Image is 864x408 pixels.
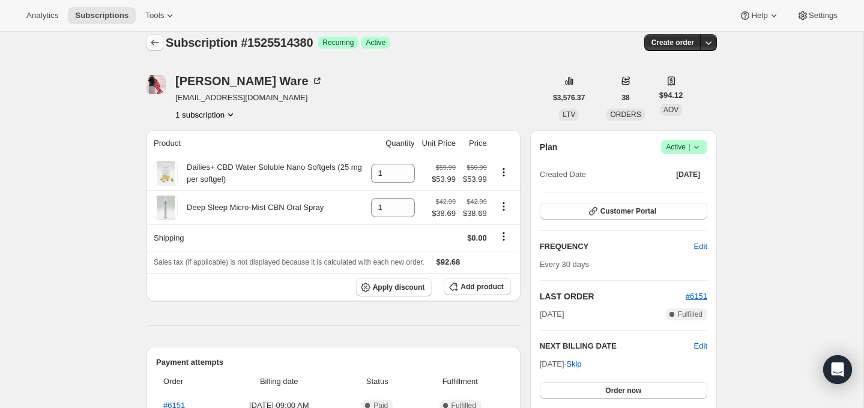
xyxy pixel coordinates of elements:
[147,130,367,157] th: Product
[145,11,164,20] span: Tools
[540,203,707,220] button: Customer Portal
[467,164,487,171] small: $59.99
[540,290,686,302] h2: LAST ORDER
[154,258,424,266] span: Sales tax (if applicable) is not displayed because it is calculated with each new order.
[540,169,586,181] span: Created Date
[540,359,582,368] span: [DATE] ·
[605,386,641,395] span: Order now
[356,278,432,296] button: Apply discount
[463,208,487,220] span: $38.69
[322,38,354,47] span: Recurring
[686,292,707,301] a: #6151
[175,92,323,104] span: [EMAIL_ADDRESS][DOMAIN_NAME]
[676,170,700,179] span: [DATE]
[19,7,65,24] button: Analytics
[566,358,581,370] span: Skip
[644,34,701,51] button: Create order
[418,130,459,157] th: Unit Price
[432,208,456,220] span: $38.69
[540,141,558,153] h2: Plan
[663,106,678,114] span: AOV
[678,310,702,319] span: Fulfilled
[540,340,694,352] h2: NEXT BILLING DATE
[366,38,385,47] span: Active
[444,278,510,295] button: Add product
[147,34,163,51] button: Subscriptions
[345,376,409,388] span: Status
[540,260,589,269] span: Every 30 days
[467,233,487,242] span: $0.00
[790,7,845,24] button: Settings
[751,11,767,20] span: Help
[553,93,585,103] span: $3,576.37
[540,308,564,320] span: [DATE]
[175,75,323,87] div: [PERSON_NAME] Ware
[494,230,513,243] button: Shipping actions
[436,164,456,171] small: $59.99
[459,130,491,157] th: Price
[809,11,838,20] span: Settings
[546,89,592,106] button: $3,576.37
[494,166,513,179] button: Product actions
[432,173,456,185] span: $53.99
[178,202,324,214] div: Deep Sleep Micro-Mist CBN Oral Spray
[373,283,425,292] span: Apply discount
[156,368,217,395] th: Order
[494,200,513,213] button: Product actions
[437,257,461,266] span: $92.68
[540,241,694,253] h2: FREQUENCY
[600,206,656,216] span: Customer Portal
[138,7,183,24] button: Tools
[461,282,503,292] span: Add product
[463,173,487,185] span: $53.99
[156,356,511,368] h2: Payment attempts
[467,198,487,205] small: $42.99
[68,7,136,24] button: Subscriptions
[651,38,694,47] span: Create order
[823,355,852,384] div: Open Intercom Messenger
[540,382,707,399] button: Order now
[26,11,58,20] span: Analytics
[686,290,707,302] button: #6151
[220,376,338,388] span: Billing date
[147,75,166,94] span: William Ware
[732,7,787,24] button: Help
[694,241,707,253] span: Edit
[610,110,641,119] span: ORDERS
[436,198,456,205] small: $42.99
[178,161,364,185] div: Dailies+ CBD Water Soluble Nano Softgels (25 mg per softgel)
[669,166,707,183] button: [DATE]
[689,142,690,152] span: |
[659,89,683,101] span: $94.12
[666,141,702,153] span: Active
[563,110,575,119] span: LTV
[147,224,367,251] th: Shipping
[175,109,237,121] button: Product actions
[694,340,707,352] button: Edit
[75,11,128,20] span: Subscriptions
[621,93,629,103] span: 38
[687,237,714,256] button: Edit
[559,355,588,374] button: Skip
[417,376,504,388] span: Fulfillment
[614,89,636,106] button: 38
[166,36,313,49] span: Subscription #1525514380
[367,130,418,157] th: Quantity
